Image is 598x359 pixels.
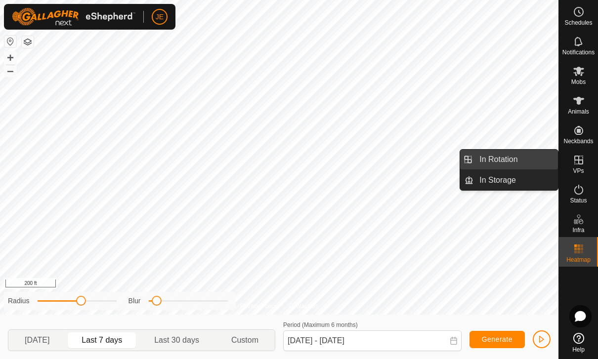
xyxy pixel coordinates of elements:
span: In Storage [479,174,516,186]
label: Period (Maximum 6 months) [283,321,358,328]
span: VPs [573,168,584,174]
span: Infra [572,227,584,233]
a: Privacy Policy [240,302,277,311]
span: JE [156,12,164,22]
span: Help [572,347,585,353]
a: Contact Us [289,302,318,311]
a: Help [559,329,598,357]
span: Generate [482,335,513,343]
span: Animals [568,109,589,115]
span: Mobs [571,79,586,85]
label: Blur [128,296,141,306]
span: Last 7 days [82,334,122,346]
span: Last 30 days [154,334,199,346]
button: Reset Map [4,36,16,47]
span: Neckbands [563,138,593,144]
span: [DATE] [25,334,49,346]
span: Status [570,198,587,203]
button: Map Layers [22,36,34,48]
span: In Rotation [479,154,517,165]
a: In Rotation [473,150,558,169]
li: In Rotation [460,150,558,169]
button: – [4,65,16,77]
span: Heatmap [566,257,591,263]
a: In Storage [473,170,558,190]
img: Gallagher Logo [12,8,135,26]
button: + [4,52,16,64]
span: Notifications [562,49,595,55]
label: Radius [8,296,30,306]
span: Schedules [564,20,592,26]
button: Generate [470,331,525,348]
li: In Storage [460,170,558,190]
span: Custom [231,334,258,346]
